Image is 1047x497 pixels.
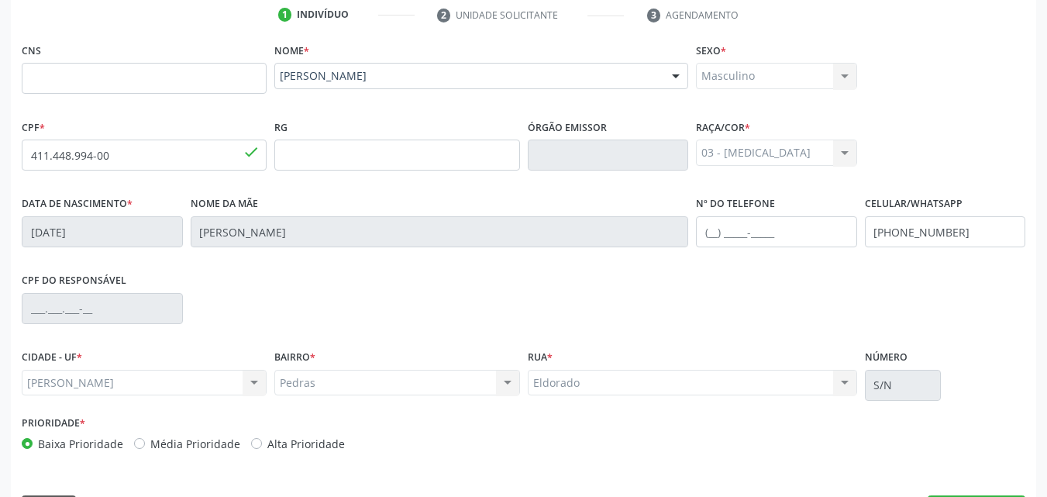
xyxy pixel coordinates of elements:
div: Indivíduo [297,8,349,22]
label: Baixa Prioridade [38,436,123,452]
label: Rua [528,346,553,370]
label: Raça/cor [696,116,750,140]
label: CPF do responsável [22,269,126,293]
div: 1 [278,8,292,22]
label: CIDADE - UF [22,346,82,370]
label: Sexo [696,39,726,63]
label: Número [865,346,908,370]
label: Nome da mãe [191,192,258,216]
label: Nome [274,39,309,63]
input: __/__/____ [22,216,183,247]
label: Prioridade [22,412,85,436]
label: Alta Prioridade [267,436,345,452]
input: ___.___.___-__ [22,293,183,324]
label: BAIRRO [274,346,315,370]
label: Órgão emissor [528,116,607,140]
span: done [243,143,260,160]
label: Nº do Telefone [696,192,775,216]
span: [PERSON_NAME] [280,68,656,84]
input: (__) _____-_____ [696,216,857,247]
label: Data de nascimento [22,192,133,216]
label: Celular/WhatsApp [865,192,963,216]
label: Média Prioridade [150,436,240,452]
label: CPF [22,116,45,140]
input: (__) _____-_____ [865,216,1026,247]
label: RG [274,116,288,140]
label: CNS [22,39,41,63]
